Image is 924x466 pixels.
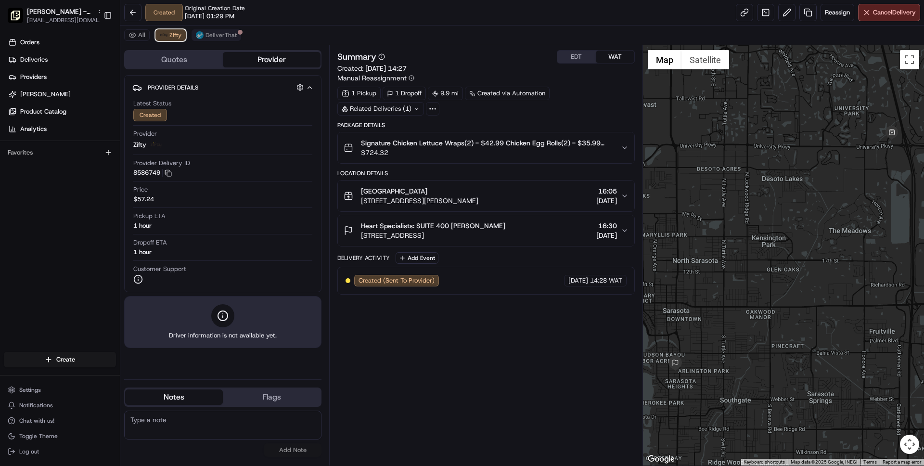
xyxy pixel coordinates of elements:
span: 16:05 [596,186,617,196]
button: EDT [557,51,596,63]
a: 📗Knowledge Base [6,136,77,153]
span: [STREET_ADDRESS][PERSON_NAME] [361,196,478,206]
a: Powered byPylon [68,163,116,170]
span: Map data ©2025 Google, INEGI [791,459,858,465]
button: Zifty [155,29,186,41]
button: All [124,29,150,41]
span: [DATE] [568,276,588,285]
button: [GEOGRAPHIC_DATA][STREET_ADDRESS][PERSON_NAME]16:05[DATE] [338,181,634,211]
span: Original Creation Date [185,4,245,12]
h3: Summary [337,52,376,61]
button: Toggle Theme [4,429,116,443]
button: Map camera controls [900,435,919,454]
span: Driver information is not available yet. [169,331,277,340]
button: Show satellite imagery [681,50,729,69]
div: 📗 [10,141,17,148]
span: [DATE] [596,231,617,240]
img: 1736555255976-a54dd68f-1ca7-489b-9aae-adbdc363a1c4 [10,92,27,109]
p: Welcome 👋 [10,39,175,54]
button: DeliverThat [192,29,241,41]
span: Latest Status [133,99,171,108]
div: 9.9 mi [428,87,463,100]
span: Price [133,185,148,194]
span: Reassign [825,8,850,17]
button: Toggle fullscreen view [900,50,919,69]
span: Pickup ETA [133,212,166,220]
a: Terms [863,459,877,465]
span: Chat with us! [19,417,54,425]
div: Start new chat [33,92,158,102]
button: Manual Reassignment [337,73,414,83]
button: Settings [4,383,116,397]
span: Heart Specialists: SUITE 400 [PERSON_NAME] [361,221,505,231]
span: Log out [19,448,39,455]
span: Deliveries [20,55,48,64]
span: Provider Delivery ID [133,159,190,168]
button: [EMAIL_ADDRESS][DOMAIN_NAME] [27,16,104,24]
span: Notifications [19,401,53,409]
span: Orders [20,38,39,47]
div: 1 Pickup [337,87,381,100]
a: Created via Automation [465,87,550,100]
img: Pei Wei - Sarasota [8,8,23,23]
img: zifty-logo-trans-sq.png [150,139,162,151]
span: [DATE] [596,196,617,206]
span: Signature Chicken Lettuce Wraps(2) - $42.99 Chicken Egg Rolls(2) - $35.99 Vegetable Spring Rolls(... [361,138,613,148]
a: Report a map error [883,459,921,465]
div: 1 Dropoff [383,87,426,100]
div: Location Details [337,169,634,177]
button: Create [4,352,116,367]
span: Provider [133,129,157,138]
span: Create [56,355,75,364]
span: Zifty [133,141,146,149]
span: Settings [19,386,41,394]
a: Open this area in Google Maps (opens a new window) [645,453,677,466]
span: Created: [337,64,407,73]
span: Providers [20,73,47,81]
div: 1 hour [133,248,152,257]
span: [DATE] 14:27 [365,64,407,73]
div: We're available if you need us! [33,102,122,109]
button: Flags [223,389,321,405]
button: Reassign [821,4,854,21]
span: 14:28 WAT [590,276,622,285]
button: CancelDelivery [858,4,920,21]
span: Dropoff ETA [133,238,167,247]
span: 16:30 [596,221,617,231]
button: Heart Specialists: SUITE 400 [PERSON_NAME][STREET_ADDRESS]16:30[DATE] [338,215,634,246]
a: [PERSON_NAME] [4,87,120,102]
span: Customer Support [133,265,186,273]
a: Product Catalog [4,104,120,119]
span: DeliverThat [205,31,237,39]
span: Product Catalog [20,107,66,116]
span: [STREET_ADDRESS] [361,231,505,240]
button: [PERSON_NAME] - [GEOGRAPHIC_DATA] [27,7,93,16]
div: Favorites [4,145,116,160]
div: 1 hour [133,221,152,230]
button: Notifications [4,399,116,412]
span: Cancel Delivery [873,8,916,17]
div: Package Details [337,121,634,129]
span: Analytics [20,125,47,133]
a: Providers [4,69,120,85]
span: Pylon [96,163,116,170]
button: Show street map [648,50,681,69]
span: Knowledge Base [19,140,74,149]
a: Deliveries [4,52,120,67]
span: $724.32 [361,148,613,157]
button: Log out [4,445,116,458]
a: 💻API Documentation [77,136,158,153]
a: Analytics [4,121,120,137]
button: Pei Wei - Sarasota[PERSON_NAME] - [GEOGRAPHIC_DATA][EMAIL_ADDRESS][DOMAIN_NAME] [4,4,100,27]
span: Provider Details [148,84,198,91]
div: Delivery Activity [337,254,390,262]
div: Related Deliveries (1) [337,102,424,116]
button: Provider Details [132,79,313,95]
img: Nash [10,10,29,29]
span: API Documentation [91,140,154,149]
span: Toggle Theme [19,432,58,440]
button: Chat with us! [4,414,116,427]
